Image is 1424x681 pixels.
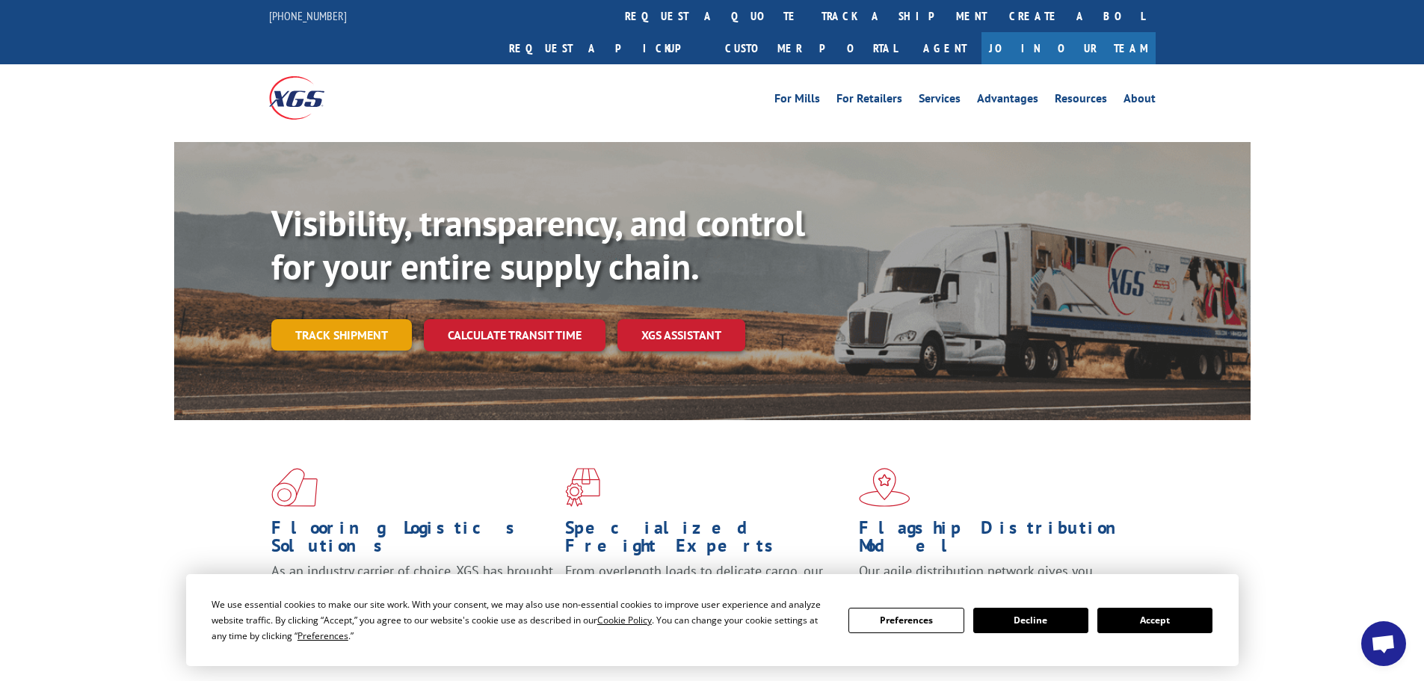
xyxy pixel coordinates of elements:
a: Customer Portal [714,32,908,64]
a: [PHONE_NUMBER] [269,8,347,23]
span: Preferences [298,629,348,642]
div: We use essential cookies to make our site work. With your consent, we may also use non-essential ... [212,597,830,644]
a: Agent [908,32,981,64]
span: As an industry carrier of choice, XGS has brought innovation and dedication to flooring logistics... [271,562,553,615]
a: For Mills [774,93,820,109]
a: XGS ASSISTANT [617,319,745,351]
img: xgs-icon-flagship-distribution-model-red [859,468,910,507]
h1: Flooring Logistics Solutions [271,519,554,562]
a: Calculate transit time [424,319,605,351]
a: Resources [1055,93,1107,109]
a: About [1124,93,1156,109]
img: xgs-icon-focused-on-flooring-red [565,468,600,507]
a: Advantages [977,93,1038,109]
h1: Specialized Freight Experts [565,519,848,562]
div: Cookie Consent Prompt [186,574,1239,666]
img: xgs-icon-total-supply-chain-intelligence-red [271,468,318,507]
a: Join Our Team [981,32,1156,64]
button: Preferences [848,608,964,633]
div: Open chat [1361,621,1406,666]
span: Cookie Policy [597,614,652,626]
button: Decline [973,608,1088,633]
a: Request a pickup [498,32,714,64]
a: For Retailers [836,93,902,109]
button: Accept [1097,608,1212,633]
p: From overlength loads to delicate cargo, our experienced staff knows the best way to move your fr... [565,562,848,629]
a: Track shipment [271,319,412,351]
span: Our agile distribution network gives you nationwide inventory management on demand. [859,562,1134,597]
h1: Flagship Distribution Model [859,519,1141,562]
b: Visibility, transparency, and control for your entire supply chain. [271,200,805,289]
a: Services [919,93,961,109]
